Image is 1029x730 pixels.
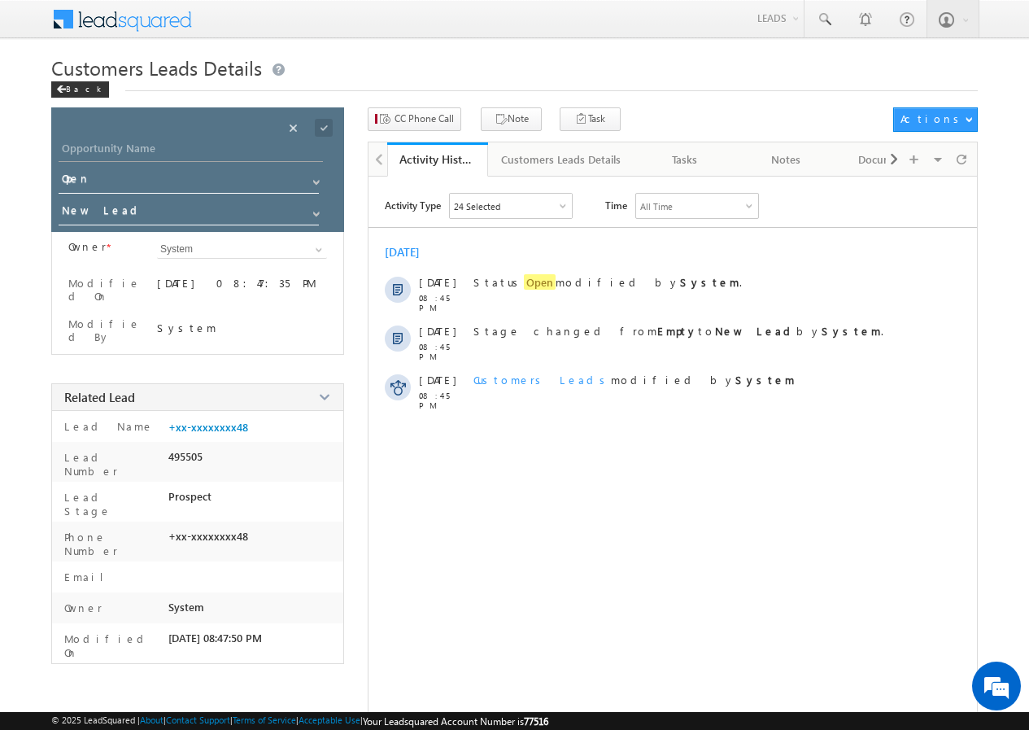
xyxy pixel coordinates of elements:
label: Email [60,570,116,584]
a: Acceptable Use [299,715,360,725]
span: [DATE] [419,275,456,289]
span: Stage changed from to by . [473,324,883,338]
div: [DATE] 08:47:35 PM [157,276,327,299]
label: Modified By [68,317,142,343]
span: © 2025 LeadSquared | | | | | [51,715,548,728]
a: Activity History [387,142,488,177]
label: Modified On [60,632,162,659]
textarea: Type your message and hit 'Enter' [21,151,297,487]
strong: Empty [657,324,698,338]
span: CC Phone Call [395,111,454,126]
span: [DATE] [419,324,456,338]
button: Note [481,107,542,131]
span: Customers Leads [473,373,611,387]
div: Minimize live chat window [267,8,306,47]
a: +xx-xxxxxxxx48 [168,421,248,434]
span: 77516 [524,715,548,728]
span: 08:45 PM [419,391,468,410]
div: Notes [749,150,822,169]
button: CC Phone Call [368,107,461,131]
span: System [168,601,204,614]
span: 495505 [168,450,203,463]
div: 24 Selected [454,201,500,212]
span: 08:45 PM [419,342,468,361]
div: System [157,321,327,334]
img: d_60004797649_company_0_60004797649 [28,85,68,107]
span: Your Leadsquared Account Number is [363,715,548,728]
a: Terms of Service [233,715,296,725]
span: modified by [473,373,795,387]
input: Type to Search [157,240,327,259]
strong: System [680,275,739,289]
a: Tasks [635,142,736,177]
div: Tasks [648,150,722,169]
span: Prospect [168,490,211,503]
a: Notes [736,142,837,177]
a: Show All Items [304,170,325,186]
div: Owner Changed,Status Changed,Stage Changed,Source Changed,Notes & 19 more.. [450,194,572,218]
span: [DATE] [419,373,456,387]
div: Customers Leads Details [501,150,621,169]
a: Contact Support [166,715,230,725]
strong: New Lead [715,324,796,338]
em: Start Chat [221,501,295,523]
span: Time [605,193,627,217]
input: Status [59,168,319,194]
label: Lead Stage [60,490,162,518]
a: About [140,715,164,725]
div: [DATE] [385,244,438,260]
span: Status modified by . [473,274,742,290]
a: Show All Items [304,202,325,218]
strong: System [735,373,795,387]
button: Actions [893,107,977,132]
div: Documents [850,150,923,169]
div: Back [51,81,109,98]
span: Customers Leads Details [51,55,262,81]
span: +xx-xxxxxxxx48 [168,530,248,543]
input: Stage [59,200,319,225]
span: [DATE] 08:47:50 PM [168,632,262,645]
div: Actions [900,111,965,126]
span: Open [524,274,556,290]
label: Owner [60,601,102,614]
div: All Time [640,201,673,212]
strong: System [822,324,881,338]
a: Show All Items [307,242,327,258]
label: Modified On [68,277,142,303]
li: Activity History [387,142,488,175]
button: Task [560,107,621,131]
input: Opportunity Name Opportunity Name [59,139,323,162]
label: Phone Number [60,530,162,557]
label: Lead Name [60,419,154,433]
label: Owner [68,240,107,253]
div: Activity History [399,151,476,167]
label: Lead Number [60,450,162,478]
span: Related Lead [64,389,135,405]
span: 08:45 PM [419,293,468,313]
a: Customers Leads Details [488,142,635,177]
a: Documents [837,142,938,177]
span: Activity Type [385,193,441,217]
div: Chat with us now [85,85,273,107]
